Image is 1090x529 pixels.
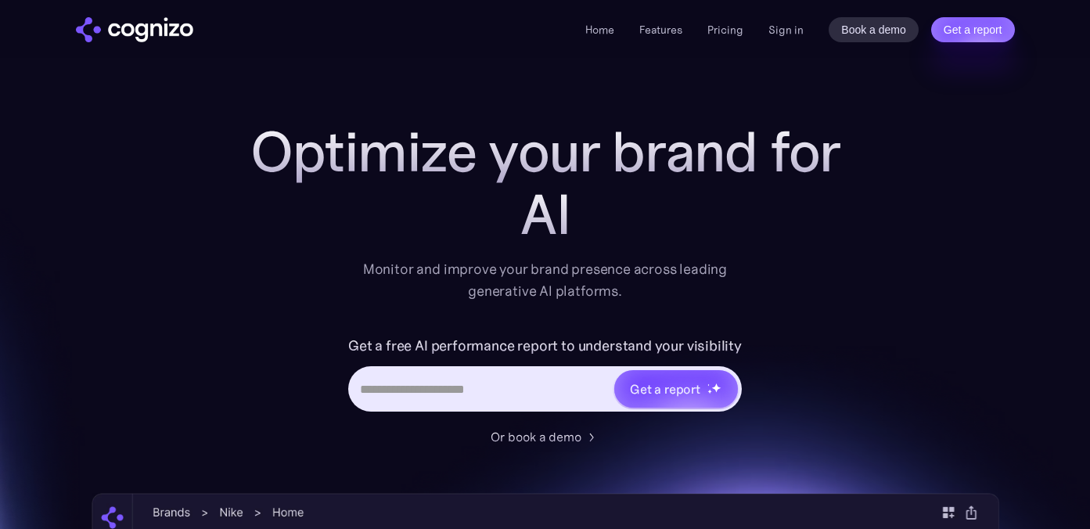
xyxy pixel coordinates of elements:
[232,183,858,246] div: AI
[76,17,193,42] img: cognizo logo
[491,427,600,446] a: Or book a demo
[707,23,743,37] a: Pricing
[232,121,858,183] h1: Optimize your brand for
[639,23,682,37] a: Features
[491,427,581,446] div: Or book a demo
[630,380,700,398] div: Get a report
[711,383,721,393] img: star
[707,389,713,394] img: star
[348,333,742,419] form: Hero URL Input Form
[768,20,804,39] a: Sign in
[76,17,193,42] a: home
[613,369,739,409] a: Get a reportstarstarstar
[829,17,919,42] a: Book a demo
[707,383,710,386] img: star
[585,23,614,37] a: Home
[353,258,738,302] div: Monitor and improve your brand presence across leading generative AI platforms.
[348,333,742,358] label: Get a free AI performance report to understand your visibility
[931,17,1015,42] a: Get a report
